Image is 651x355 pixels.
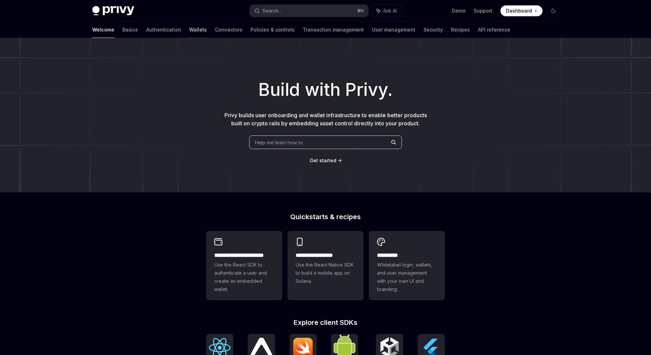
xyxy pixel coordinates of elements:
[288,231,363,300] a: **** **** **** ***Use the React Native SDK to build a mobile app on Solana.
[310,157,336,164] a: Get started
[383,7,397,14] span: Ask AI
[250,5,368,17] button: Search...⌘K
[506,7,532,14] span: Dashboard
[224,112,427,127] span: Privy builds user onboarding and wallet infrastructure to enable better products built on crypto ...
[296,261,355,285] span: Use the React Native SDK to build a mobile app on Solana.
[372,5,401,17] button: Ask AI
[189,22,207,38] a: Wallets
[451,22,470,38] a: Recipes
[214,261,274,293] span: Use the React SDK to authenticate a user and create an embedded wallet.
[206,213,445,220] h2: Quickstarts & recipes
[215,22,242,38] a: Connectors
[377,261,437,293] span: Whitelabel login, wallets, and user management with your own UI and branding.
[500,5,542,16] a: Dashboard
[478,22,510,38] a: API reference
[423,22,443,38] a: Security
[122,22,138,38] a: Basics
[92,22,114,38] a: Welcome
[11,77,640,103] h1: Build with Privy.
[357,8,364,14] span: ⌘ K
[452,7,466,14] a: Demo
[303,22,364,38] a: Transaction management
[251,22,295,38] a: Policies & controls
[474,7,492,14] a: Support
[255,139,307,146] span: Help me learn how to…
[92,6,134,16] img: dark logo
[262,7,281,15] div: Search...
[548,5,559,16] button: Toggle dark mode
[310,158,336,163] span: Get started
[146,22,181,38] a: Authentication
[206,319,445,326] h2: Explore client SDKs
[369,231,445,300] a: **** *****Whitelabel login, wallets, and user management with your own UI and branding.
[372,22,415,38] a: User management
